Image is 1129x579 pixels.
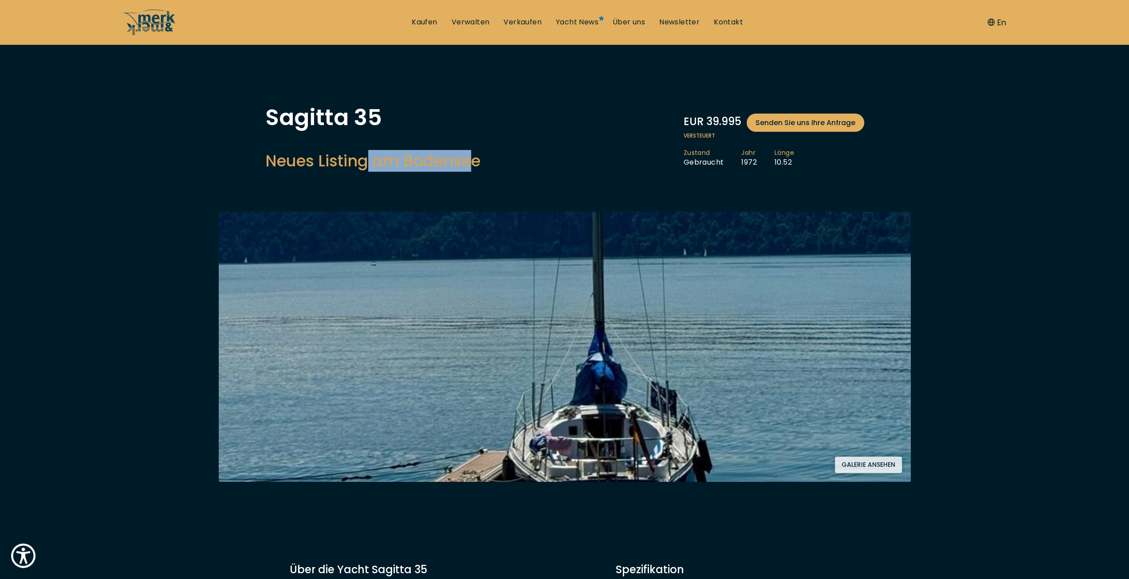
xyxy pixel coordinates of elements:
div: EUR 39.995 [684,114,864,132]
li: 10.52 [775,149,812,167]
span: Zustand [684,149,724,158]
button: En [987,16,1006,28]
button: Galerie ansehen [835,457,902,473]
a: Über uns [613,17,645,27]
span: Länge [775,149,794,158]
span: Jahr [741,149,757,158]
a: Senden Sie uns Ihre Anfrage [747,114,864,132]
li: 1972 [741,149,775,167]
span: Senden Sie uns Ihre Anfrage [755,117,855,128]
h3: Über die Yacht Sagitta 35 [290,562,554,577]
a: Yacht News [556,17,598,27]
li: Gebraucht [684,149,742,167]
a: Verwalten [452,17,490,27]
a: Kontakt [714,17,743,27]
a: Kaufen [412,17,437,27]
img: Merk&Merk [219,212,911,482]
a: Verkaufen [504,17,542,27]
span: Versteuert [684,132,864,140]
h2: Neues Listing am Bodensee [265,150,480,172]
a: Newsletter [659,17,700,27]
button: Show Accessibility Preferences [9,541,38,570]
div: Spezifikation [616,562,840,577]
h1: Sagitta 35 [265,106,480,129]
